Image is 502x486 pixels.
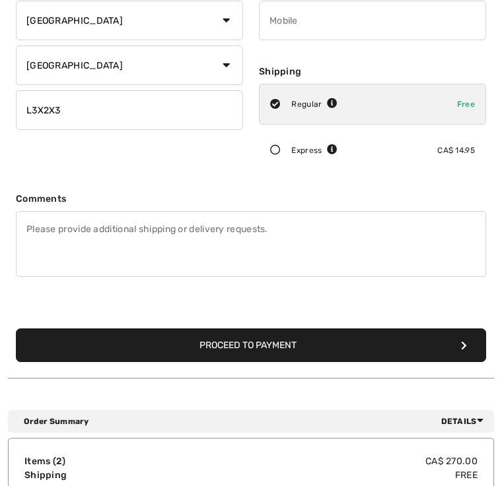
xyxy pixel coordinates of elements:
input: Mobile [259,1,486,40]
div: CA$ 14.95 [437,144,475,156]
div: Express [291,144,338,156]
span: Free [457,100,475,109]
div: Shipping [259,65,486,78]
span: 2 [56,456,62,467]
td: Items ( ) [24,454,184,468]
input: Zip/Postal Code [16,90,243,130]
div: Comments [16,192,486,206]
button: Proceed to Payment [16,328,486,362]
td: CA$ 270.00 [184,454,478,468]
td: Free [184,468,478,482]
div: Regular [291,98,338,110]
span: Details [441,415,489,427]
td: Shipping [24,468,184,482]
div: Order Summary [24,415,489,427]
